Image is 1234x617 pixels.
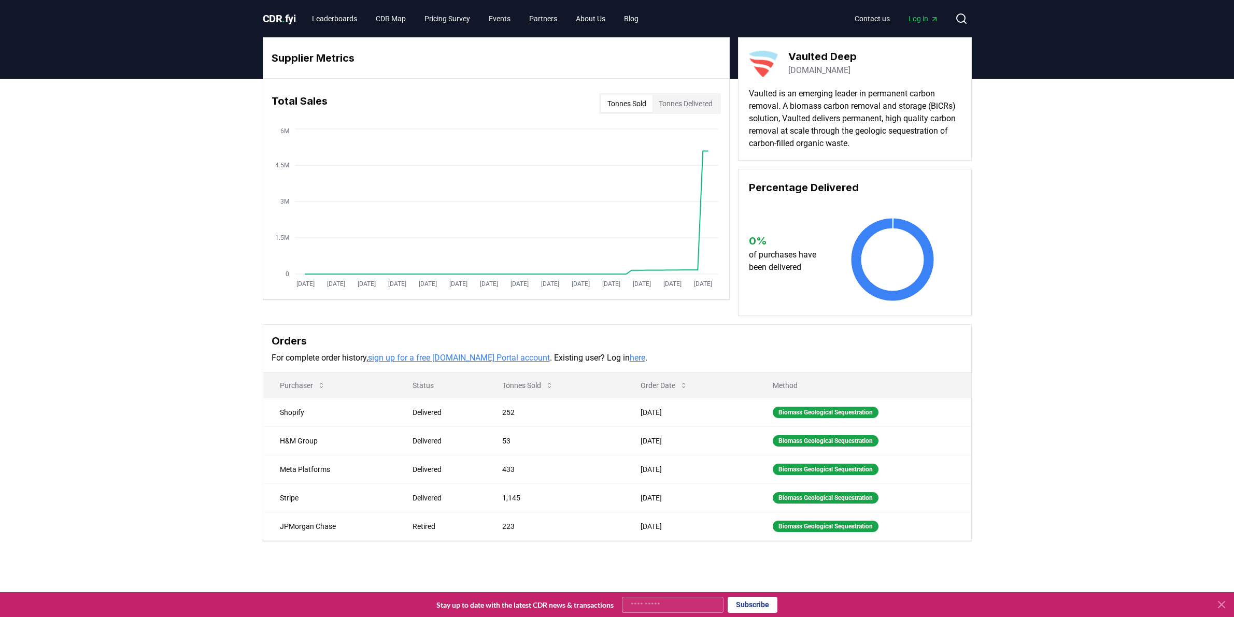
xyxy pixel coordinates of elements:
tspan: 6M [280,127,289,135]
div: Delivered [413,436,477,446]
button: Order Date [632,375,696,396]
h3: Percentage Delivered [749,180,961,195]
td: JPMorgan Chase [263,512,396,540]
button: Purchaser [272,375,334,396]
tspan: [DATE] [632,280,650,288]
td: Stripe [263,483,396,512]
span: Log in [909,13,939,24]
a: Blog [616,9,647,28]
tspan: [DATE] [327,280,345,288]
p: Method [764,380,962,391]
p: For complete order history, . Existing user? Log in . [272,352,963,364]
a: CDR.fyi [263,11,296,26]
h3: 0 % [749,233,826,249]
div: Retired [413,521,477,532]
tspan: [DATE] [479,280,498,288]
td: 433 [486,455,625,483]
h3: Total Sales [272,93,328,114]
button: Tonnes Delivered [653,95,719,112]
td: 53 [486,426,625,455]
td: [DATE] [624,398,756,426]
a: Log in [900,9,947,28]
tspan: [DATE] [571,280,589,288]
tspan: [DATE] [388,280,406,288]
tspan: [DATE] [602,280,620,288]
td: 1,145 [486,483,625,512]
div: Biomass Geological Sequestration [773,435,878,447]
tspan: [DATE] [296,280,314,288]
div: Biomass Geological Sequestration [773,492,878,504]
p: Status [404,380,477,391]
tspan: [DATE] [663,280,681,288]
tspan: 0 [286,270,289,278]
td: Shopify [263,398,396,426]
div: Delivered [413,407,477,418]
nav: Main [304,9,647,28]
a: Leaderboards [304,9,365,28]
p: Vaulted is an emerging leader in permanent carbon removal. A biomass carbon removal and storage (... [749,88,961,150]
p: of purchases have been delivered [749,249,826,274]
h3: Orders [272,333,963,349]
div: Biomass Geological Sequestration [773,464,878,475]
tspan: [DATE] [693,280,712,288]
a: [DOMAIN_NAME] [788,64,850,77]
tspan: 4.5M [275,162,289,169]
td: 252 [486,398,625,426]
div: Delivered [413,493,477,503]
span: . [282,12,285,25]
td: Meta Platforms [263,455,396,483]
tspan: [DATE] [510,280,528,288]
tspan: [DATE] [541,280,559,288]
button: Tonnes Sold [494,375,562,396]
tspan: 1.5M [275,234,289,241]
div: Biomass Geological Sequestration [773,407,878,418]
td: [DATE] [624,483,756,512]
h3: Vaulted Deep [788,49,857,64]
td: [DATE] [624,455,756,483]
a: sign up for a free [DOMAIN_NAME] Portal account [368,353,550,363]
a: About Us [568,9,614,28]
a: CDR Map [367,9,414,28]
a: Contact us [846,9,898,28]
span: CDR fyi [263,12,296,25]
div: Delivered [413,464,477,475]
a: Pricing Survey [416,9,478,28]
a: here [630,353,645,363]
div: Biomass Geological Sequestration [773,521,878,532]
tspan: [DATE] [449,280,467,288]
button: Tonnes Sold [601,95,653,112]
td: H&M Group [263,426,396,455]
a: Partners [521,9,565,28]
img: Vaulted Deep-logo [749,48,778,77]
nav: Main [846,9,947,28]
td: [DATE] [624,426,756,455]
h3: Supplier Metrics [272,50,721,66]
a: Events [480,9,519,28]
tspan: 3M [280,198,289,205]
td: [DATE] [624,512,756,540]
tspan: [DATE] [357,280,375,288]
tspan: [DATE] [418,280,436,288]
td: 223 [486,512,625,540]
